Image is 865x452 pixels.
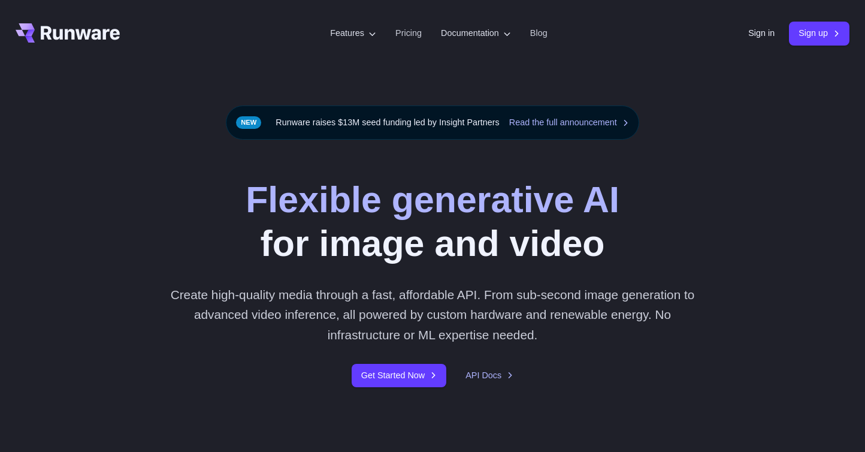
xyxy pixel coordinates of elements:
p: Create high-quality media through a fast, affordable API. From sub-second image generation to adv... [166,285,700,345]
a: Read the full announcement [509,116,629,129]
a: Blog [530,26,548,40]
strong: Flexible generative AI [246,179,619,220]
div: Runware raises $13M seed funding led by Insight Partners [226,106,639,140]
a: Pricing [395,26,422,40]
label: Documentation [441,26,511,40]
a: Get Started Now [352,364,446,387]
a: Go to / [16,23,120,43]
a: Sign up [789,22,849,45]
label: Features [330,26,376,40]
h1: for image and video [246,178,619,266]
a: API Docs [465,369,513,382]
a: Sign in [748,26,775,40]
